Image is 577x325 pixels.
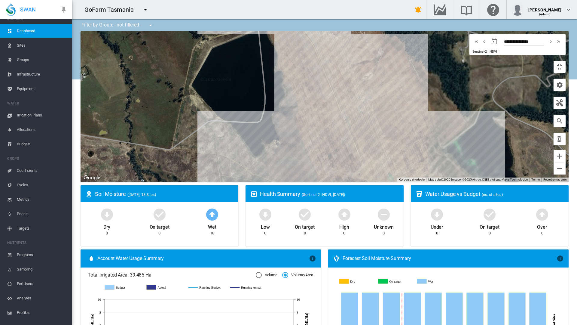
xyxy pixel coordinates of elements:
[106,231,108,236] div: 0
[489,231,491,236] div: 0
[555,38,562,45] md-icon: icon-chevron-double-right
[436,231,438,236] div: 0
[7,154,67,163] span: CROPS
[481,38,487,45] md-icon: icon-chevron-left
[343,231,345,236] div: 0
[85,190,93,198] md-icon: icon-map-marker-radius
[432,6,447,13] md-icon: Go to the Data Hub
[88,272,256,278] span: Total Irrigated Area: 39.485 Ha
[472,50,497,54] span: Sentinel-2 | NDVI
[210,231,214,236] div: 18
[556,81,563,88] md-icon: icon-cog
[554,150,566,162] button: Zoom in
[480,38,488,45] button: icon-chevron-left
[417,279,451,284] g: Wet
[374,221,393,231] div: Unknown
[103,221,111,231] div: Dry
[543,178,567,181] a: Report a map error
[535,207,549,221] md-icon: icon-arrow-up-bold-circle
[428,178,528,181] span: Map data ©2025 Imagery ©2025 Airbus, CNES / Airbus, Maxar Technologies
[82,174,102,182] img: Google
[95,190,234,198] div: Soil Moisture
[339,279,374,284] g: Dry
[541,231,543,236] div: 0
[264,231,266,236] div: 0
[498,50,499,54] span: |
[258,207,273,221] md-icon: icon-arrow-down-bold-circle
[557,255,564,262] md-icon: icon-information
[511,4,524,16] img: profile.jpg
[333,255,340,262] md-icon: icon-thermometer-lines
[554,79,566,91] button: icon-cog
[60,6,67,13] md-icon: icon-pin
[84,5,139,14] div: GoFarm Tasmania
[150,221,169,231] div: On target
[482,192,503,197] span: (no. of sites)
[7,238,67,248] span: NUTRIENTS
[486,6,500,13] md-icon: Click here for help
[139,4,151,16] button: icon-menu-down
[17,291,67,305] span: Analytes
[565,6,572,13] md-icon: icon-chevron-down
[17,38,67,53] span: Sites
[17,178,67,192] span: Cycles
[528,5,561,11] div: [PERSON_NAME]
[556,135,563,143] md-icon: icon-select-all
[145,19,157,31] button: icon-menu-down
[482,207,497,221] md-icon: icon-checkbox-marked-circle
[302,192,345,197] span: (Sentinel-2 | NDVI, [DATE])
[554,162,566,175] button: Zoom out
[304,231,306,236] div: 0
[282,272,313,278] md-radio-button: Volume/Area
[77,19,158,31] div: Filter by Group: - not filtered -
[88,255,95,262] md-icon: icon-water
[17,82,67,96] span: Equipment
[250,190,258,198] md-icon: icon-heart-box-outline
[425,190,564,198] div: Water Usage vs Budget
[554,133,566,145] button: icon-select-all
[17,108,67,122] span: Irrigation Plans
[260,190,398,198] div: Health Summary
[399,178,425,182] button: Keyboard shortcuts
[208,221,216,231] div: Wet
[309,255,316,262] md-icon: icon-information
[377,207,391,221] md-icon: icon-minus-circle
[548,38,554,45] md-icon: icon-chevron-right
[17,192,67,207] span: Metrics
[17,248,67,262] span: Programs
[230,285,266,290] g: Running Actual
[17,207,67,221] span: Prices
[17,53,67,67] span: Groups
[554,115,566,127] button: icon-magnify
[17,122,67,137] span: Allocations
[147,22,154,29] md-icon: icon-menu-down
[539,13,551,16] span: (Admin)
[261,221,270,231] div: Low
[20,6,36,13] span: SWAN
[459,6,474,13] md-icon: Search the knowledge base
[17,137,67,151] span: Budgets
[547,38,555,45] button: icon-chevron-right
[147,285,182,290] g: Actual
[297,298,300,301] tspan: 10
[412,4,424,16] button: icon-bell-ring
[188,285,224,290] g: Running Budget
[295,221,315,231] div: On target
[472,38,480,45] button: icon-chevron-double-left
[98,298,101,301] tspan: 10
[6,3,16,16] img: SWAN-Landscape-Logo-Colour-drop.png
[17,24,67,38] span: Dashboard
[17,221,67,236] span: Targets
[97,255,309,262] span: Account Water Usage Summary
[152,207,167,221] md-icon: icon-checkbox-marked-circle
[556,117,563,125] md-icon: icon-magnify
[17,305,67,320] span: Profiles
[105,285,141,290] g: Budget
[555,38,563,45] button: icon-chevron-double-right
[531,178,540,181] a: Terms
[297,311,298,314] tspan: 8
[100,207,114,221] md-icon: icon-arrow-down-bold-circle
[378,279,413,284] g: On target
[488,36,500,48] button: md-calendar
[537,221,547,231] div: Over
